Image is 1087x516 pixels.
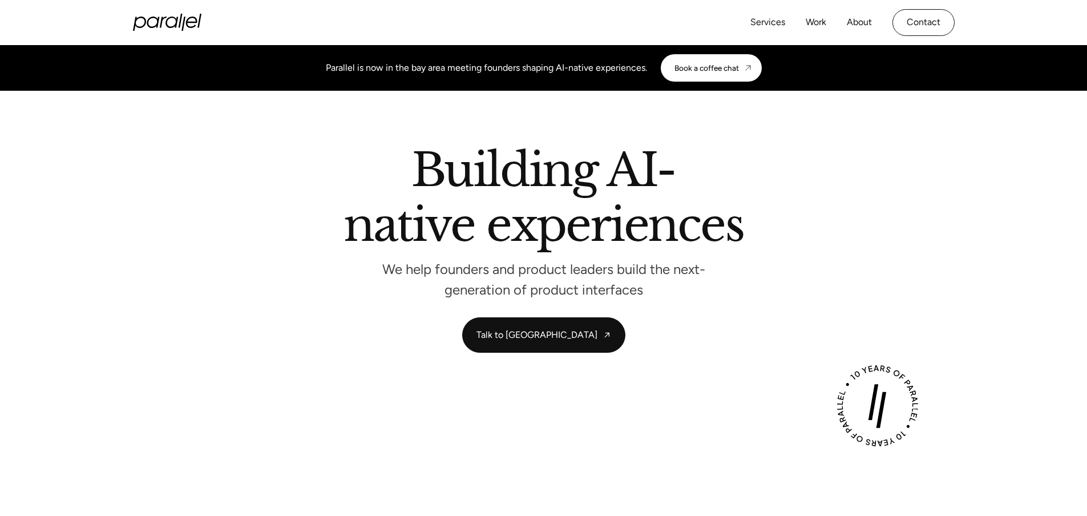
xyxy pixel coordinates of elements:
[326,61,647,75] div: Parallel is now in the bay area meeting founders shaping AI-native experiences.
[674,63,739,72] div: Book a coffee chat
[373,264,715,295] p: We help founders and product leaders build the next-generation of product interfaces
[806,14,826,31] a: Work
[847,14,872,31] a: About
[661,54,762,82] a: Book a coffee chat
[133,14,201,31] a: home
[892,9,955,36] a: Contact
[750,14,785,31] a: Services
[743,63,753,72] img: CTA arrow image
[219,148,869,252] h2: Building AI-native experiences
